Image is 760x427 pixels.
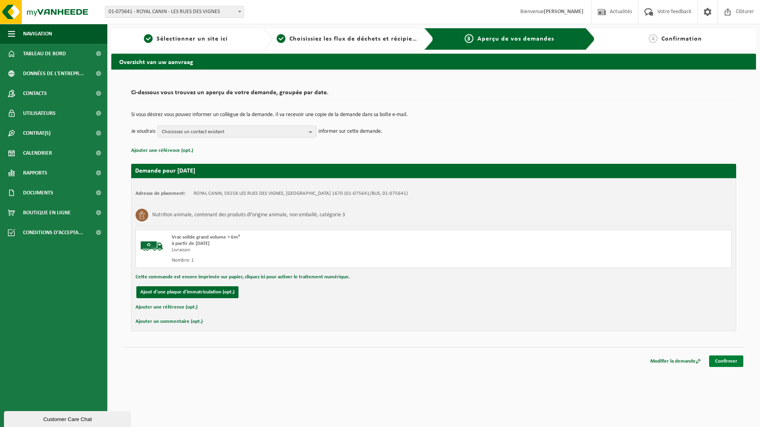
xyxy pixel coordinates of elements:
[162,126,306,138] span: Choisissez un contact existant
[157,36,228,42] span: Sélectionner un site ici
[136,286,238,298] button: Ajout d'une plaque d'immatriculation (opt.)
[23,203,71,223] span: Boutique en ligne
[131,112,736,118] p: Si vous désirez vous pouvez informer un collègue de la demande. Il va recevoir une copie de la de...
[136,302,198,312] button: Ajouter une référence (opt.)
[131,146,193,156] button: Ajouter une référence (opt.)
[111,54,756,69] h2: Overzicht van uw aanvraag
[709,355,743,367] a: Confirmer
[131,126,155,138] p: Je voudrais
[23,64,84,83] span: Données de l'entrepr...
[23,24,52,44] span: Navigation
[23,143,52,163] span: Calendrier
[23,83,47,103] span: Contacts
[115,34,257,44] a: 1Sélectionner un site ici
[277,34,418,44] a: 2Choisissiez les flux de déchets et récipients
[661,36,702,42] span: Confirmation
[194,190,408,197] td: ROYAL CANIN, 59258 LES RUES DES VIGNES, [GEOGRAPHIC_DATA] 1670 (01-075641/BUS, 01-075641)
[23,103,56,123] span: Utilisateurs
[172,247,465,253] div: Livraison
[477,36,554,42] span: Aperçu de vos demandes
[136,191,186,196] strong: Adresse de placement:
[649,34,657,43] span: 4
[144,34,153,43] span: 1
[465,34,473,43] span: 3
[289,36,422,42] span: Choisissiez les flux de déchets et récipients
[544,9,584,15] strong: [PERSON_NAME]
[4,410,133,427] iframe: chat widget
[172,235,240,240] span: Vrac solide grand volume > 6m³
[140,234,164,258] img: BL-SO-LV.png
[23,163,47,183] span: Rapports
[157,126,316,138] button: Choisissez un contact existant
[644,355,707,367] a: Modifier la demande
[135,168,195,174] strong: Demande pour [DATE]
[318,126,382,138] p: informer sur cette demande.
[152,209,345,221] h3: Nutrition animale, contenant des produits dl'origine animale, non emballé, catégorie 3
[105,6,244,17] span: 01-075641 - ROYAL CANIN - LES RUES DES VIGNES
[277,34,285,43] span: 2
[172,241,209,246] strong: à partir de [DATE]
[23,123,50,143] span: Contrat(s)
[136,316,203,327] button: Ajouter un commentaire (opt.)
[23,183,53,203] span: Documents
[105,6,244,18] span: 01-075641 - ROYAL CANIN - LES RUES DES VIGNES
[136,272,350,282] button: Cette commande est encore imprimée sur papier, cliquez ici pour activer le traitement numérique.
[131,89,736,100] h2: Ci-dessous vous trouvez un aperçu de votre demande, groupée par date.
[23,223,83,243] span: Conditions d'accepta...
[23,44,66,64] span: Tableau de bord
[172,257,465,264] div: Nombre: 1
